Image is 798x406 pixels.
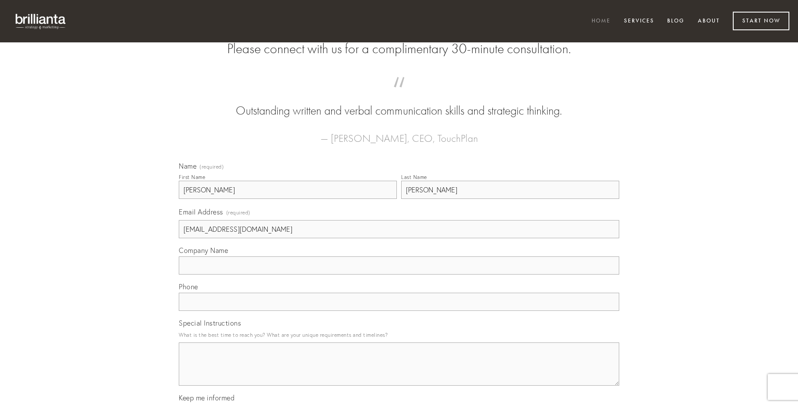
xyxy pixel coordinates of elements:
[179,208,223,216] span: Email Address
[401,174,427,180] div: Last Name
[179,393,234,402] span: Keep me informed
[179,174,205,180] div: First Name
[733,12,789,30] a: Start Now
[179,41,619,57] h2: Please connect with us for a complimentary 30-minute consultation.
[179,246,228,255] span: Company Name
[618,14,660,29] a: Services
[586,14,616,29] a: Home
[193,86,605,102] span: “
[226,207,250,218] span: (required)
[179,162,196,170] span: Name
[193,86,605,119] blockquote: Outstanding written and verbal communication skills and strategic thinking.
[199,164,224,169] span: (required)
[193,119,605,147] figcaption: — [PERSON_NAME], CEO, TouchPlan
[179,282,198,291] span: Phone
[692,14,725,29] a: About
[9,9,73,34] img: brillianta - research, strategy, marketing
[179,329,619,341] p: What is the best time to reach you? What are your unique requirements and timelines?
[179,319,241,327] span: Special Instructions
[662,14,690,29] a: Blog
